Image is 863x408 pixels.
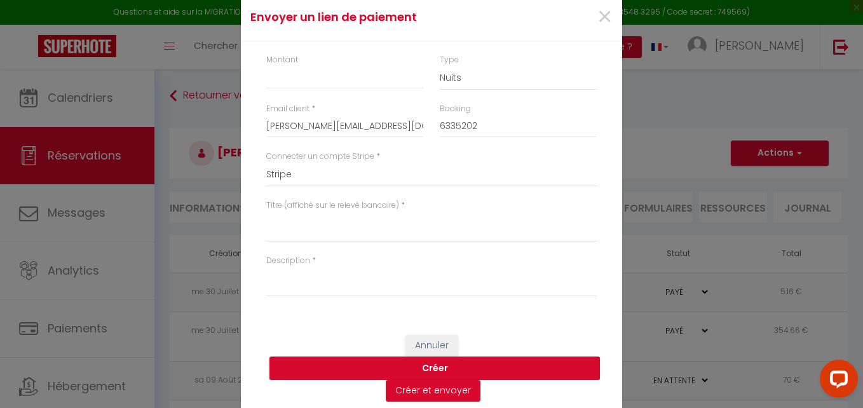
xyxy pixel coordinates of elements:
h4: Envoyer un lien de paiement [250,8,486,26]
label: Montant [266,54,298,66]
label: Email client [266,103,309,115]
button: Créer [269,357,600,381]
button: Annuler [405,335,458,357]
label: Booking [440,103,471,115]
button: Créer et envoyer [386,380,480,402]
button: Close [597,4,613,31]
iframe: LiveChat chat widget [810,355,863,408]
label: Titre (affiché sur le relevé bancaire) [266,200,399,212]
label: Description [266,255,310,267]
label: Connecter un compte Stripe [266,151,374,163]
label: Type [440,54,459,66]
